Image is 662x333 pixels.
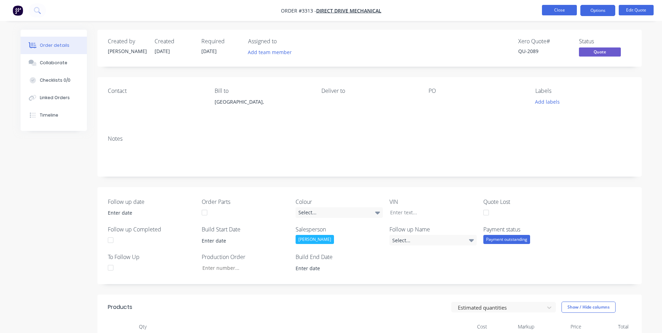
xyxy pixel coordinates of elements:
[316,7,381,14] a: Direct Drive Mechanical
[215,97,310,119] div: [GEOGRAPHIC_DATA],
[619,5,654,15] button: Edit Quote
[483,235,530,244] div: Payment outstanding
[321,88,417,94] div: Deliver to
[108,303,132,311] div: Products
[248,38,318,45] div: Assigned to
[201,38,240,45] div: Required
[215,88,310,94] div: Bill to
[40,42,69,49] div: Order details
[291,263,378,273] input: Enter date
[215,97,310,107] div: [GEOGRAPHIC_DATA],
[202,198,289,206] label: Order Parts
[13,5,23,16] img: Factory
[21,89,87,106] button: Linked Orders
[518,38,571,45] div: Xero Quote #
[103,208,190,218] input: Enter date
[40,95,70,101] div: Linked Orders
[483,198,571,206] label: Quote Lost
[518,47,571,55] div: QU-2089
[40,112,58,118] div: Timeline
[202,253,289,261] label: Production Order
[579,47,621,56] span: Quote
[201,48,217,54] span: [DATE]
[429,88,524,94] div: PO
[155,48,170,54] span: [DATE]
[108,135,631,142] div: Notes
[296,207,383,218] div: Select...
[389,225,477,234] label: Follow up Name
[202,225,289,234] label: Build Start Date
[21,54,87,72] button: Collaborate
[21,106,87,124] button: Timeline
[108,47,146,55] div: [PERSON_NAME]
[108,198,195,206] label: Follow up date
[579,38,631,45] div: Status
[483,225,571,234] label: Payment status
[296,225,383,234] label: Salesperson
[244,47,295,57] button: Add team member
[108,38,146,45] div: Created by
[21,37,87,54] button: Order details
[40,77,70,83] div: Checklists 0/0
[296,235,334,244] div: [PERSON_NAME]
[155,38,193,45] div: Created
[296,253,383,261] label: Build End Date
[21,72,87,89] button: Checklists 0/0
[281,7,316,14] span: Order #3313 -
[296,198,383,206] label: Colour
[561,302,616,313] button: Show / Hide columns
[531,97,564,106] button: Add labels
[542,5,577,15] button: Close
[196,262,289,273] input: Enter number...
[108,253,195,261] label: To Follow Up
[40,60,67,66] div: Collaborate
[108,88,203,94] div: Contact
[108,225,195,234] label: Follow up Completed
[389,198,477,206] label: VIN
[580,5,615,16] button: Options
[197,235,284,246] input: Enter date
[389,235,477,245] div: Select...
[535,88,631,94] div: Labels
[248,47,296,57] button: Add team member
